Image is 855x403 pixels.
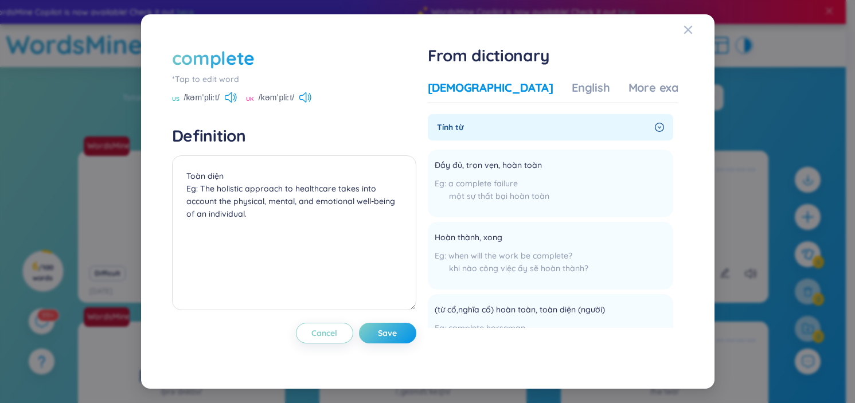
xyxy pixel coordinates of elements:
span: Tính từ [437,121,650,134]
span: UK [246,95,254,104]
span: /kəmˈpliːt/ [184,91,220,104]
textarea: Toàn diện Eg: The holistic approach to healthcare takes into account the physical, mental, and em... [172,155,416,310]
span: Hoàn thành, xong [435,231,502,245]
div: *Tap to edit word [172,73,416,85]
div: English [572,80,610,96]
span: right-circle [655,123,664,132]
div: More examples [628,80,712,96]
span: US [172,95,179,104]
div: khi nào công việc ấy sẽ hoàn thành? [435,262,588,275]
span: Cancel [311,327,337,339]
button: Close [684,14,715,45]
span: a complete failure [448,178,518,189]
div: complete [172,45,255,71]
span: Save [378,327,397,339]
span: /kəmˈpliːt/ [259,91,294,104]
span: Đầy đủ, trọn vẹn, hoàn toàn [435,159,542,173]
div: một sự thất bại hoàn toàn [435,190,557,202]
div: [DEMOGRAPHIC_DATA] [428,80,553,96]
span: complete horseman [448,323,525,333]
h1: From dictionary [428,45,678,66]
span: (từ cổ,nghĩa cổ) hoàn toàn, toàn diện (người) [435,303,605,317]
span: when will the work be complete? [448,251,572,261]
h4: Definition [172,126,416,146]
